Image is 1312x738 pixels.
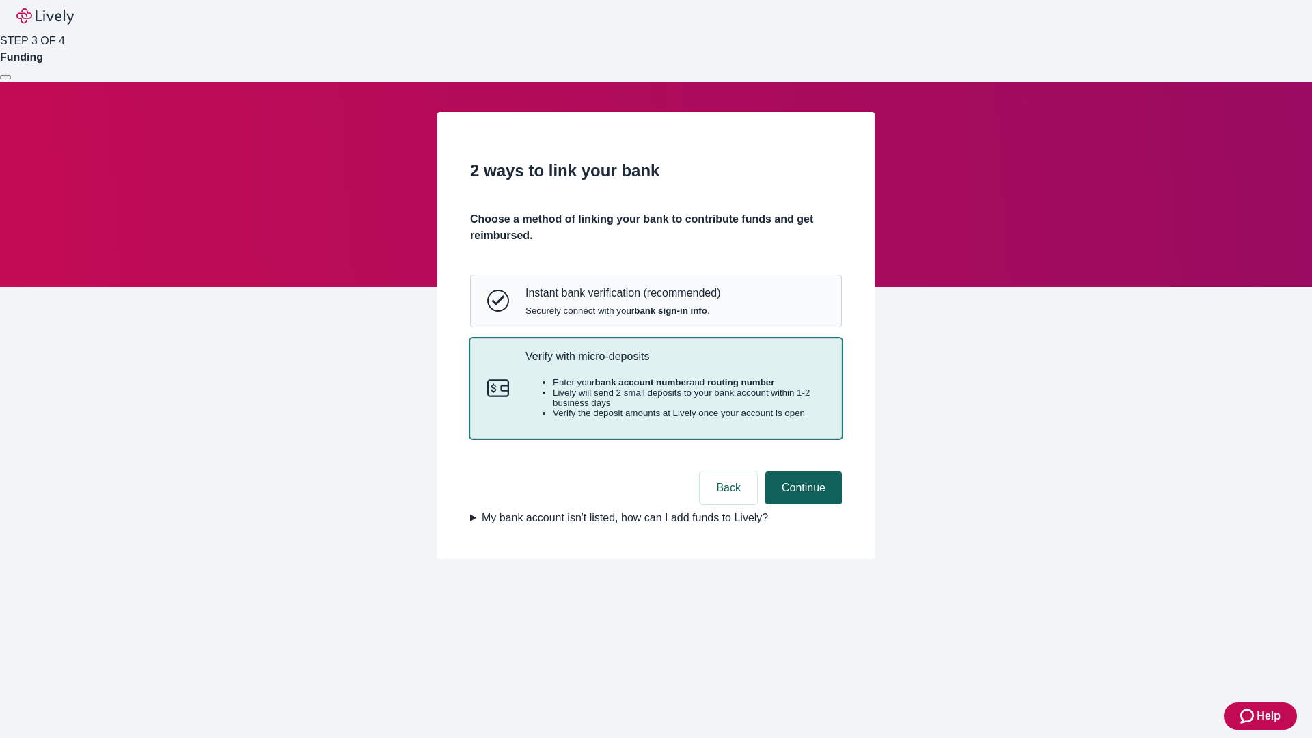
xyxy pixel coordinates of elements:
span: Securely connect with your . [525,305,720,316]
h4: Choose a method of linking your bank to contribute funds and get reimbursed. [470,211,842,244]
li: Lively will send 2 small deposits to your bank account within 1-2 business days [553,387,825,408]
svg: Instant bank verification [487,290,509,312]
strong: bank sign-in info [634,305,707,316]
h2: 2 ways to link your bank [470,159,842,183]
button: Micro-depositsVerify with micro-depositsEnter yourbank account numberand routing numberLively wil... [471,339,841,439]
li: Enter your and [553,377,825,387]
p: Instant bank verification (recommended) [525,286,720,299]
li: Verify the deposit amounts at Lively once your account is open [553,408,825,418]
strong: routing number [707,377,774,387]
span: Help [1257,708,1281,724]
button: Zendesk support iconHelp [1224,702,1297,730]
button: Continue [765,471,842,504]
img: Lively [16,8,74,25]
button: Back [700,471,757,504]
svg: Zendesk support icon [1240,708,1257,724]
strong: bank account number [595,377,690,387]
summary: My bank account isn't listed, how can I add funds to Lively? [470,510,842,526]
p: Verify with micro-deposits [525,350,825,363]
button: Instant bank verificationInstant bank verification (recommended)Securely connect with yourbank si... [471,275,841,326]
svg: Micro-deposits [487,377,509,399]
